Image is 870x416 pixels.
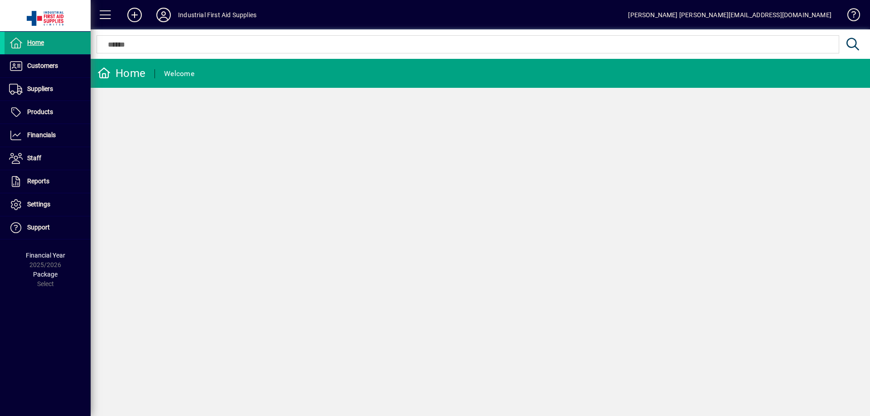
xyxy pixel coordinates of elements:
[149,7,178,23] button: Profile
[5,78,91,100] a: Suppliers
[27,85,53,92] span: Suppliers
[5,170,91,193] a: Reports
[27,62,58,69] span: Customers
[178,8,256,22] div: Industrial First Aid Supplies
[5,216,91,239] a: Support
[27,131,56,139] span: Financials
[27,39,44,46] span: Home
[5,124,91,147] a: Financials
[5,101,91,124] a: Products
[628,8,831,22] div: [PERSON_NAME] [PERSON_NAME][EMAIL_ADDRESS][DOMAIN_NAME]
[5,193,91,216] a: Settings
[5,55,91,77] a: Customers
[5,147,91,170] a: Staff
[27,154,41,162] span: Staff
[120,7,149,23] button: Add
[27,201,50,208] span: Settings
[27,108,53,115] span: Products
[164,67,194,81] div: Welcome
[27,177,49,185] span: Reports
[97,66,145,81] div: Home
[841,2,859,31] a: Knowledge Base
[27,224,50,231] span: Support
[26,252,65,259] span: Financial Year
[33,271,58,278] span: Package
